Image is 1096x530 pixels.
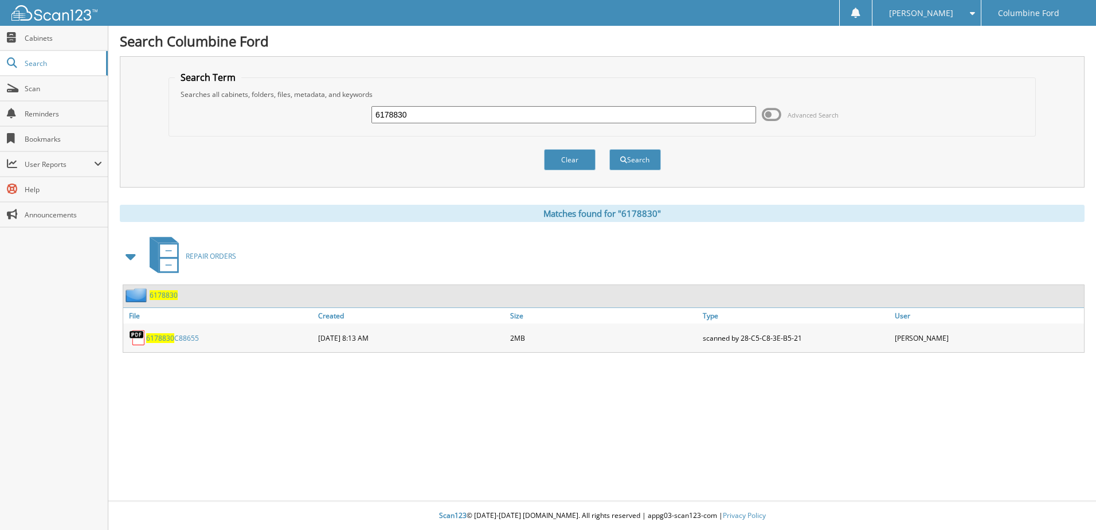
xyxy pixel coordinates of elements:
a: Created [315,308,507,324]
img: PDF.png [129,329,146,346]
img: scan123-logo-white.svg [11,5,97,21]
span: Scan [25,84,102,93]
span: 6178830 [146,333,174,343]
span: User Reports [25,159,94,169]
iframe: Chat Widget [1039,475,1096,530]
div: 2MB [507,326,699,349]
span: Announcements [25,210,102,220]
a: User [892,308,1084,324]
span: Reminders [25,109,102,119]
div: scanned by 28-C5-C8-3E-B5-21 [700,326,892,349]
span: Scan123 [439,510,467,520]
span: Bookmarks [25,134,102,144]
button: Clear [544,149,596,170]
span: Columbine Ford [998,10,1059,17]
span: REPAIR ORDERS [186,251,236,261]
a: 6178830C88655 [146,333,199,343]
a: REPAIR ORDERS [143,233,236,279]
a: Type [700,308,892,324]
div: © [DATE]-[DATE] [DOMAIN_NAME]. All rights reserved | appg03-scan123-com | [108,502,1096,530]
div: [PERSON_NAME] [892,326,1084,349]
legend: Search Term [175,71,241,84]
button: Search [609,149,661,170]
a: File [123,308,315,324]
a: Privacy Policy [723,510,766,520]
a: Size [507,308,699,324]
span: Help [25,185,102,194]
span: Search [25,59,100,68]
div: Searches all cabinets, folders, files, metadata, and keywords [175,89,1030,99]
span: Advanced Search [788,111,839,119]
h1: Search Columbine Ford [120,32,1085,50]
span: Cabinets [25,33,102,43]
span: [PERSON_NAME] [889,10,953,17]
img: folder2.png [126,288,150,302]
div: Matches found for "6178830" [120,205,1085,222]
a: 6178830 [150,290,178,300]
div: [DATE] 8:13 AM [315,326,507,349]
